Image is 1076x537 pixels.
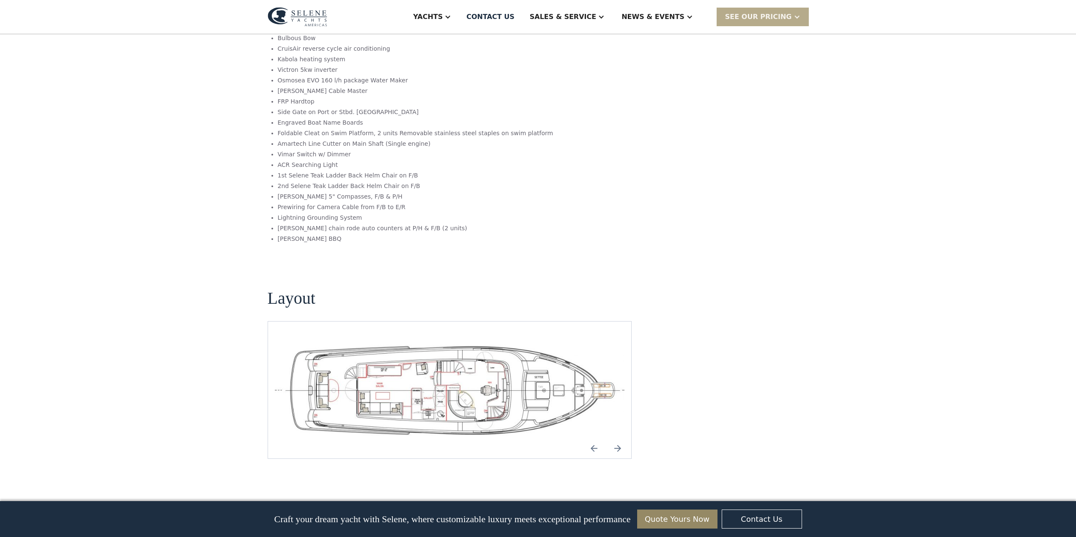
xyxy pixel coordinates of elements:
li: Foldable Cleat on Swim Platform, 2 units Removable stainless steel staples on swim platform [278,129,553,138]
a: Quote Yours Now [637,510,717,529]
div: News & EVENTS [622,12,684,22]
span: Unsubscribe any time by clicking the link at the bottom of any message [2,370,135,391]
li: Kabola heating system [278,55,553,64]
span: We respect your time - only the good stuff, never spam. [1,316,131,331]
li: Lightning Grounding System [278,213,553,222]
h2: Layout [268,289,315,308]
p: Craft your dream yacht with Selene, where customizable luxury meets exceptional performance [274,514,630,525]
li: Osmosea EVO 160 l/h package Water Maker [278,76,553,85]
li: Side Gate on Port or Stbd. [GEOGRAPHIC_DATA] [278,108,553,117]
li: Engraved Boat Name Boards [278,118,553,127]
li: 1st Selene Teak Ladder Back Helm Chair on F/B [278,171,553,180]
li: 2nd Selene Teak Ladder Back Helm Chair on F/B [278,182,553,191]
span: Tick the box below to receive occasional updates, exclusive offers, and VIP access via text message. [1,288,135,311]
div: Sales & Service [530,12,596,22]
div: SEE Our Pricing [725,12,792,22]
li: FRP Hardtop [278,97,553,106]
li: Bulbous Bow [278,34,553,43]
li: Prewiring for Camera Cable from F/B to E/R [278,203,553,212]
a: Previous slide [584,438,604,458]
li: [PERSON_NAME] Cable Master [278,87,553,95]
li: Amartech Line Cutter on Main Shaft (Single engine) [278,139,553,148]
strong: I want to subscribe to your Newsletter. [2,370,77,384]
li: Victron 5kw inverter [278,65,553,74]
li: [PERSON_NAME] chain rode auto counters at P/H & F/B (2 units) [278,224,553,233]
a: open lightbox [275,342,625,438]
span: Reply STOP to unsubscribe at any time. [2,343,131,357]
div: 2 / 3 [275,342,625,438]
li: Vimar Switch w/ Dimmer [278,150,553,159]
img: logo [268,7,327,27]
img: icon [584,438,604,458]
img: icon [608,438,628,458]
strong: Yes, I'd like to receive SMS updates. [10,343,101,349]
input: Yes, I'd like to receive SMS updates.Reply STOP to unsubscribe at any time. [2,343,8,348]
li: CruisAir reverse cycle air conditioning [278,44,553,53]
a: Next slide [608,438,628,458]
div: Yachts [413,12,443,22]
input: I want to subscribe to your Newsletter.Unsubscribe any time by clicking the link at the bottom of... [2,369,8,375]
div: SEE Our Pricing [717,8,809,26]
li: ACR Searching Light [278,161,553,169]
a: Contact Us [722,510,802,529]
li: [PERSON_NAME] 5" Compasses, F/B & P/H [278,192,553,201]
li: [PERSON_NAME] BBQ [278,234,553,243]
div: Contact US [466,12,515,22]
